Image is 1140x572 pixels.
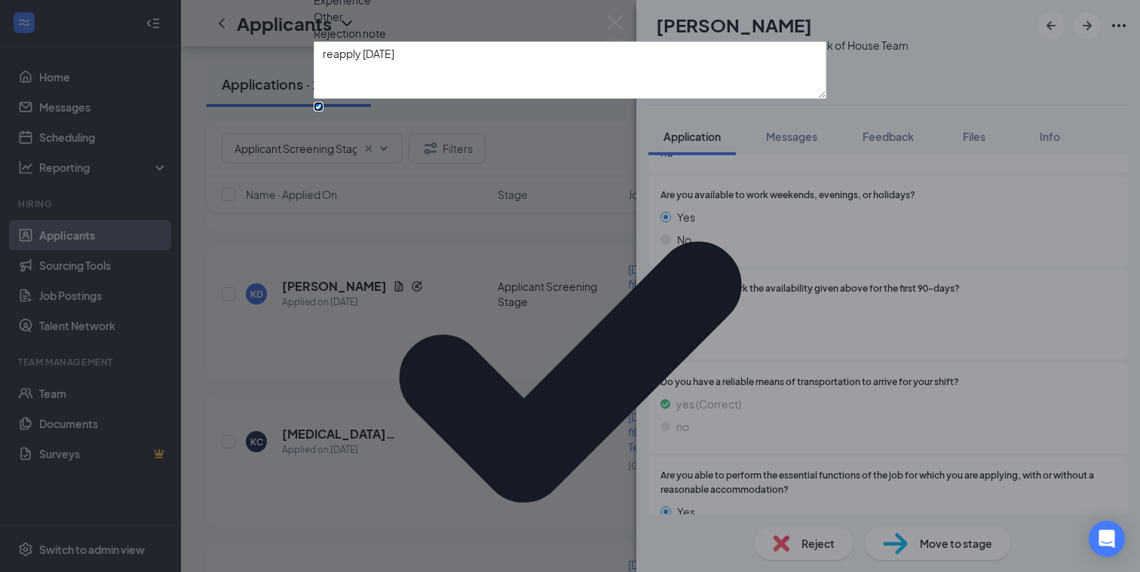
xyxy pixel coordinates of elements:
div: Open Intercom Messenger [1089,521,1125,557]
span: Rejection note [314,26,386,40]
textarea: reapply [DATE] [314,41,826,99]
span: Other [314,8,343,25]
